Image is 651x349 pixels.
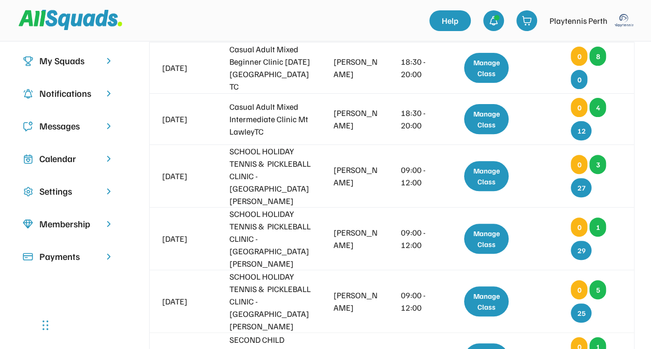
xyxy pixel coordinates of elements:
img: shopping-cart-01%20%281%29.svg [522,16,532,26]
img: playtennis%20blue%20logo%201.png [614,10,634,31]
div: 09:00 - 12:00 [401,226,438,251]
div: 29 [571,241,591,260]
div: 8 [589,47,606,66]
img: chevron-right.svg [104,219,114,229]
div: Settings [39,184,97,198]
img: Icon%20copy%204.svg [23,89,33,99]
div: [DATE] [162,113,208,125]
div: 0 [571,70,587,89]
div: Manage Class [464,286,509,316]
img: Squad%20Logo.svg [19,10,122,30]
div: [PERSON_NAME] [334,55,380,80]
div: 1 [589,217,606,237]
img: Icon%20copy%208.svg [23,219,33,229]
div: Manage Class [464,161,509,191]
img: Icon%20%2815%29.svg [23,252,33,262]
div: Manage Class [464,224,509,254]
div: SCHOOL HOLIDAY TENNIS & PICKLEBALL CLINIC - [GEOGRAPHIC_DATA][PERSON_NAME] [229,270,312,332]
div: 3 [589,155,606,174]
div: [DATE] [162,232,208,245]
div: 27 [571,178,591,197]
img: bell-03%20%281%29.svg [488,16,499,26]
div: SCHOOL HOLIDAY TENNIS & PICKLEBALL CLINIC - [GEOGRAPHIC_DATA][PERSON_NAME] [229,145,312,207]
img: chevron-right.svg [104,154,114,164]
div: 09:00 - 12:00 [401,164,438,188]
a: Help [429,10,471,31]
div: 12 [571,121,591,140]
div: [DATE] [162,295,208,308]
div: My Squads [39,54,97,68]
div: [PERSON_NAME] [334,164,380,188]
div: 18:30 - 20:00 [401,107,438,132]
div: 18:30 - 20:00 [401,55,438,80]
div: Manage Class [464,53,509,83]
div: 09:00 - 12:00 [401,289,438,314]
img: chevron-right.svg [104,186,114,196]
div: [DATE] [162,62,208,74]
div: Notifications [39,86,97,100]
div: Playtennis Perth [549,14,607,27]
div: SCHOOL HOLIDAY TENNIS & PICKLEBALL CLINIC - [GEOGRAPHIC_DATA][PERSON_NAME] [229,208,312,270]
div: Casual Adult Mixed Intermediate Clinic Mt LawleyTC [229,100,312,138]
div: [DATE] [162,170,208,182]
img: Icon%20copy%205.svg [23,121,33,132]
div: Payments [39,250,97,264]
div: [PERSON_NAME] [334,289,380,314]
img: Icon%20copy%2016.svg [23,186,33,197]
img: chevron-right.svg [104,252,114,261]
div: 0 [571,98,587,117]
div: Calendar [39,152,97,166]
img: chevron-right.svg [104,121,114,131]
div: [PERSON_NAME] [334,107,380,132]
div: 4 [589,98,606,117]
img: chevron-right.svg [104,56,114,66]
div: Membership [39,217,97,231]
div: 25 [571,303,591,323]
div: 5 [589,280,606,299]
img: Icon%20copy%207.svg [23,154,33,164]
div: 0 [571,217,587,237]
div: Manage Class [464,104,509,134]
img: chevron-right.svg [104,89,114,98]
div: [PERSON_NAME] [334,226,380,251]
div: Casual Adult Mixed Beginner Clinic [DATE] [GEOGRAPHIC_DATA] TC [229,43,312,93]
div: 0 [571,155,587,174]
img: Icon%20copy%203.svg [23,56,33,66]
div: 0 [571,280,587,299]
div: 0 [571,47,587,66]
div: Messages [39,119,97,133]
